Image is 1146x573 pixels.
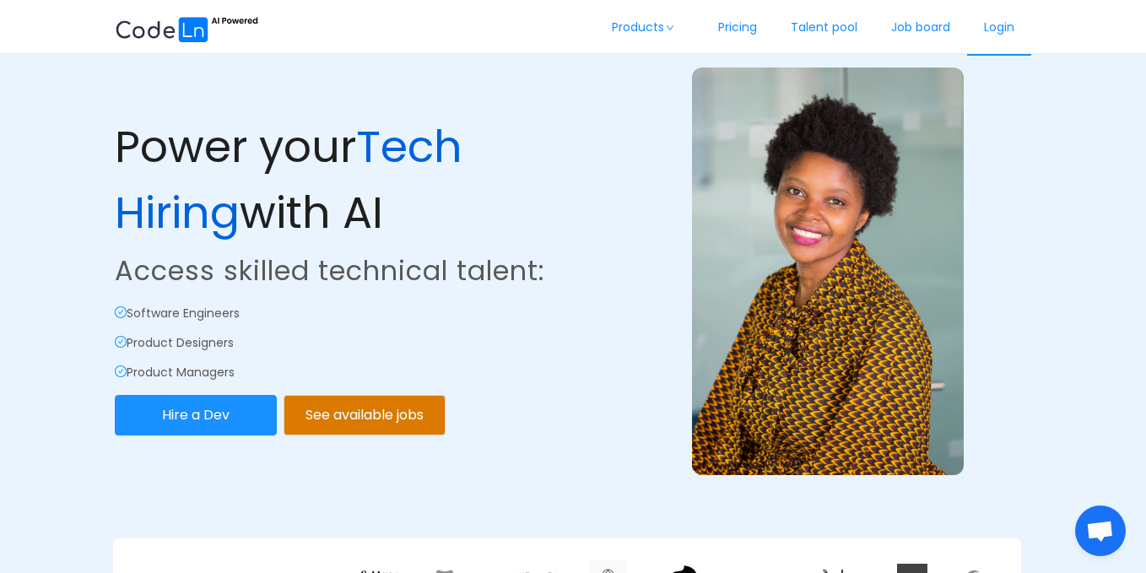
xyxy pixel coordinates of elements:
p: Product Designers [115,334,570,352]
i: icon: check-circle [115,306,127,318]
p: Power your with AI [115,114,570,246]
p: Product Managers [115,364,570,381]
span: Tech Hiring [115,116,462,243]
div: Open chat [1075,505,1126,556]
p: Access skilled technical talent: [115,251,570,291]
i: icon: check-circle [115,365,127,377]
p: Software Engineers [115,305,570,322]
button: Hire a Dev [115,395,277,435]
button: See available jobs [284,395,446,435]
i: icon: check-circle [115,336,127,348]
img: example [692,68,964,475]
i: icon: down [665,24,675,32]
img: ai.87e98a1d.svg [115,14,258,42]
